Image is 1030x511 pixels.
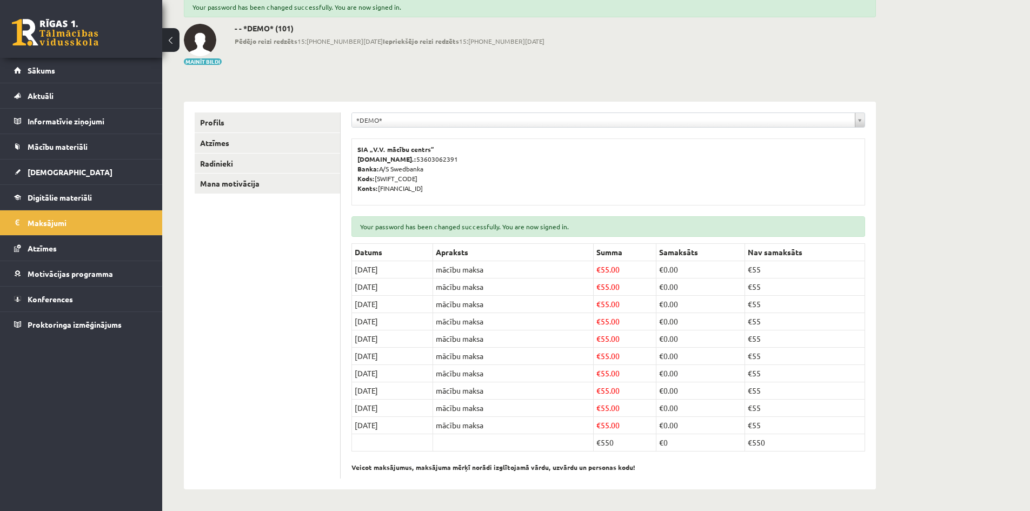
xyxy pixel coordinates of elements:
a: Mācību materiāli [14,134,149,159]
span: Konferences [28,294,73,304]
td: [DATE] [352,382,433,400]
span: Sākums [28,65,55,75]
th: Summa [593,244,656,261]
td: mācību maksa [433,296,594,313]
b: Veicot maksājumus, maksājuma mērķī norādi izglītojamā vārdu, uzvārdu un personas kodu! [351,463,635,472]
td: mācību maksa [433,348,594,365]
img: - - [184,24,216,56]
td: €55 [745,417,865,434]
td: €0 [656,434,745,452]
span: Proktoringa izmēģinājums [28,320,122,329]
a: Profils [195,112,340,132]
td: mācību maksa [433,382,594,400]
button: Mainīt bildi [184,58,222,65]
span: € [596,420,601,430]
td: €55 [745,400,865,417]
span: Aktuāli [28,91,54,101]
td: [DATE] [352,261,433,278]
span: 15:[PHONE_NUMBER][DATE] 15:[PHONE_NUMBER][DATE] [235,36,544,46]
td: €55 [745,348,865,365]
legend: Informatīvie ziņojumi [28,109,149,134]
th: Apraksts [433,244,594,261]
td: 55.00 [593,330,656,348]
b: Kods: [357,174,375,183]
span: € [596,334,601,343]
span: € [596,264,601,274]
b: Iepriekšējo reizi redzēts [383,37,459,45]
td: €55 [745,296,865,313]
td: mācību maksa [433,330,594,348]
td: 55.00 [593,417,656,434]
span: [DEMOGRAPHIC_DATA] [28,167,112,177]
a: Maksājumi [14,210,149,235]
td: €55 [745,382,865,400]
td: €55 [745,278,865,296]
a: Mana motivācija [195,174,340,194]
td: [DATE] [352,296,433,313]
td: 55.00 [593,400,656,417]
td: 55.00 [593,278,656,296]
td: [DATE] [352,348,433,365]
span: € [659,351,663,361]
td: [DATE] [352,365,433,382]
b: SIA „V.V. mācību centrs” [357,145,435,154]
b: Konts: [357,184,378,193]
span: € [659,386,663,395]
span: € [659,299,663,309]
span: € [659,420,663,430]
td: 0.00 [656,278,745,296]
td: [DATE] [352,278,433,296]
td: 0.00 [656,417,745,434]
p: 53603062391 A/S Swedbanka [SWIFT_CODE] [FINANCIAL_ID] [357,144,859,193]
th: Samaksāts [656,244,745,261]
a: Proktoringa izmēģinājums [14,312,149,337]
span: € [659,264,663,274]
a: Atzīmes [195,133,340,153]
a: Radinieki [195,154,340,174]
a: Konferences [14,287,149,311]
td: 55.00 [593,365,656,382]
b: Pēdējo reizi redzēts [235,37,297,45]
th: Datums [352,244,433,261]
div: Your password has been changed successfully. You are now signed in. [351,216,865,237]
td: 55.00 [593,261,656,278]
td: 0.00 [656,400,745,417]
legend: Maksājumi [28,210,149,235]
td: mācību maksa [433,417,594,434]
a: [DEMOGRAPHIC_DATA] [14,160,149,184]
span: € [596,282,601,291]
a: Digitālie materiāli [14,185,149,210]
span: € [596,316,601,326]
td: €55 [745,261,865,278]
a: Atzīmes [14,236,149,261]
td: 0.00 [656,313,745,330]
span: € [659,334,663,343]
td: 0.00 [656,365,745,382]
a: Aktuāli [14,83,149,108]
span: Atzīmes [28,243,57,253]
td: [DATE] [352,330,433,348]
b: [DOMAIN_NAME].: [357,155,416,163]
b: Banka: [357,164,379,173]
a: Rīgas 1. Tālmācības vidusskola [12,19,98,46]
span: € [596,351,601,361]
td: €55 [745,365,865,382]
td: mācību maksa [433,261,594,278]
td: mācību maksa [433,365,594,382]
a: Sākums [14,58,149,83]
span: € [659,316,663,326]
td: mācību maksa [433,278,594,296]
td: €550 [593,434,656,452]
td: [DATE] [352,400,433,417]
td: mācību maksa [433,313,594,330]
span: € [596,368,601,378]
td: 55.00 [593,382,656,400]
td: €550 [745,434,865,452]
td: 0.00 [656,330,745,348]
td: 55.00 [593,296,656,313]
span: Motivācijas programma [28,269,113,278]
span: € [596,386,601,395]
span: € [596,403,601,413]
td: €55 [745,330,865,348]
td: 0.00 [656,348,745,365]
